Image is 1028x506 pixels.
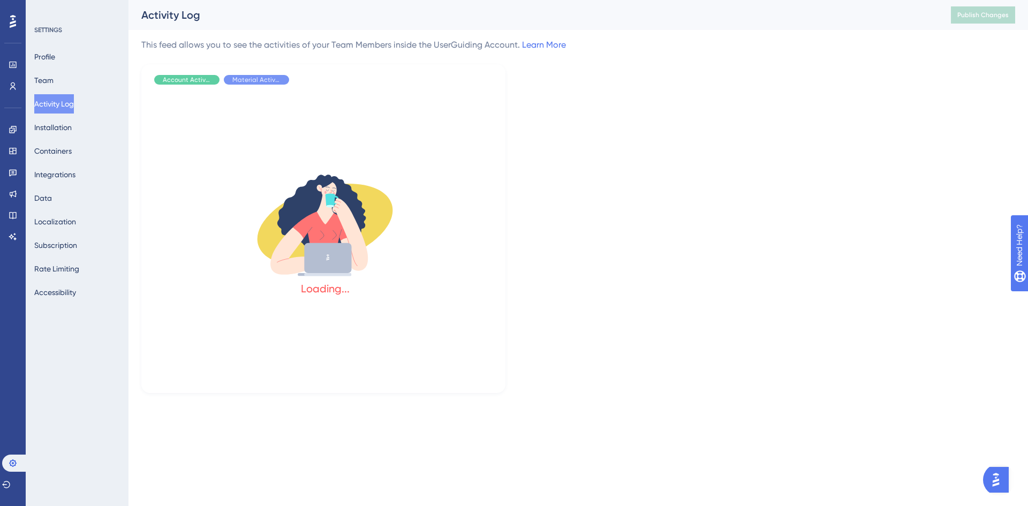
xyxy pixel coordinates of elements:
button: Publish Changes [951,6,1015,24]
button: Subscription [34,236,77,255]
button: Data [34,188,52,208]
a: Learn More [522,40,566,50]
div: Loading... [301,281,350,296]
button: Integrations [34,165,75,184]
button: Rate Limiting [34,259,79,278]
button: Team [34,71,54,90]
button: Activity Log [34,94,74,114]
iframe: UserGuiding AI Assistant Launcher [983,464,1015,496]
div: SETTINGS [34,26,121,34]
span: Account Activity [163,75,211,84]
button: Accessibility [34,283,76,302]
div: This feed allows you to see the activities of your Team Members inside the UserGuiding Account. [141,39,566,51]
button: Profile [34,47,55,66]
span: Material Activity [232,75,281,84]
button: Containers [34,141,72,161]
button: Installation [34,118,72,137]
div: Activity Log [141,7,924,22]
span: Need Help? [25,3,67,16]
button: Localization [34,212,76,231]
span: Publish Changes [957,11,1009,19]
